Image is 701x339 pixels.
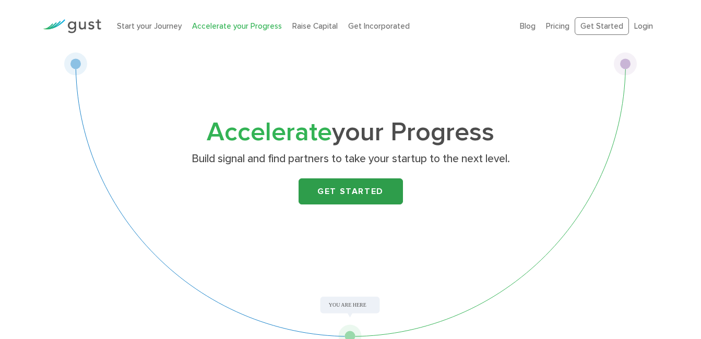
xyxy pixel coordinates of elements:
[520,21,536,31] a: Blog
[546,21,569,31] a: Pricing
[299,178,403,204] a: Get Started
[43,19,101,33] img: Gust Logo
[575,17,629,35] a: Get Started
[148,152,553,166] p: Build signal and find partners to take your startup to the next level.
[634,21,653,31] a: Login
[348,21,410,31] a: Get Incorporated
[292,21,338,31] a: Raise Capital
[117,21,182,31] a: Start your Journey
[207,117,332,148] span: Accelerate
[192,21,282,31] a: Accelerate your Progress
[145,120,557,144] h1: your Progress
